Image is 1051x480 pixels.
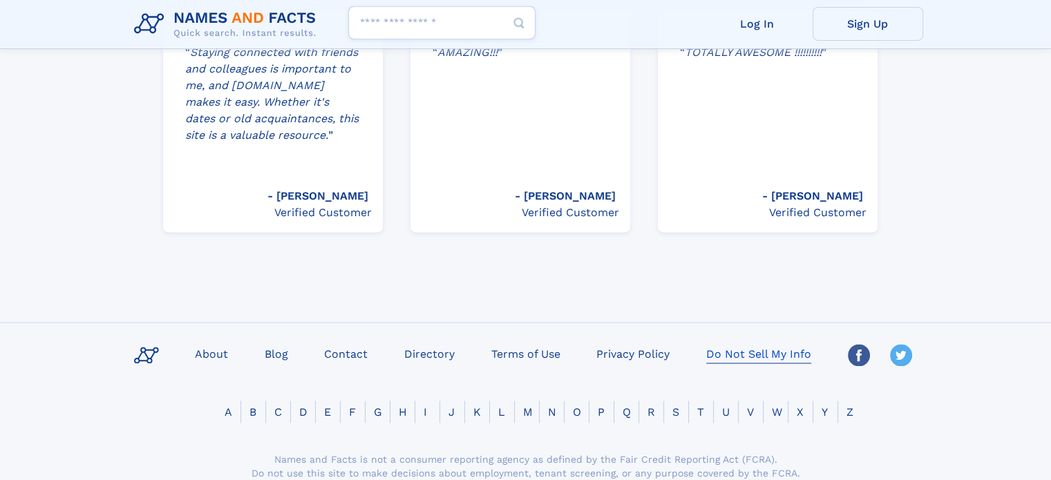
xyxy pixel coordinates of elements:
[440,405,463,418] a: J
[762,188,867,204] div: [PERSON_NAME]
[399,343,460,363] a: Directory
[390,405,415,418] a: H
[639,405,663,418] a: R
[216,405,240,418] a: A
[685,46,822,59] i: TOTALLY AWESOME !!!!!!!!!!
[316,405,339,418] a: E
[515,405,541,418] a: M
[813,7,923,41] a: Sign Up
[249,452,802,479] div: Names and Facts is not a consumer reporting agency as defined by the Fair Credit Reporting Act (F...
[788,405,812,418] a: X
[848,344,870,366] img: Facebook
[267,204,372,221] div: Verified Customer
[702,7,813,41] a: Log In
[689,405,712,418] a: T
[502,6,536,40] button: Search Button
[813,405,836,418] a: Y
[189,343,234,363] a: About
[614,405,639,418] a: Q
[319,343,373,363] a: Contact
[348,6,536,39] input: search input
[267,188,372,204] div: [PERSON_NAME]
[565,405,589,418] a: O
[465,405,489,418] a: K
[890,344,912,366] img: Twitter
[540,405,565,418] a: N
[589,405,613,418] a: P
[764,405,790,418] a: W
[762,204,867,221] div: Verified Customer
[701,343,817,363] a: Do Not Sell My Info
[591,343,675,363] a: Privacy Policy
[259,343,294,363] a: Blog
[714,405,738,418] a: U
[266,405,290,418] a: C
[129,6,328,43] img: Logo Names and Facts
[291,405,316,418] a: D
[838,405,862,418] a: Z
[486,343,566,363] a: Terms of Use
[415,405,435,418] a: I
[490,405,513,418] a: L
[739,405,762,418] a: V
[366,405,390,418] a: G
[241,405,265,418] a: B
[515,204,619,221] div: Verified Customer
[664,405,688,418] a: S
[341,405,364,418] a: F
[437,46,498,59] i: AMAZING!!!
[515,188,619,204] div: [PERSON_NAME]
